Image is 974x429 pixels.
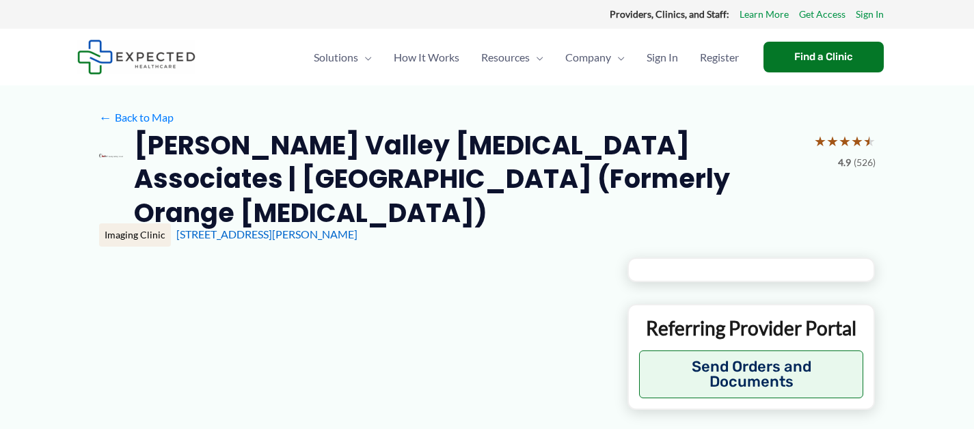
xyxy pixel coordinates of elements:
[394,33,459,81] span: How It Works
[303,33,750,81] nav: Primary Site Navigation
[689,33,750,81] a: Register
[314,33,358,81] span: Solutions
[839,128,851,154] span: ★
[636,33,689,81] a: Sign In
[639,350,864,398] button: Send Orders and Documents
[851,128,863,154] span: ★
[470,33,554,81] a: ResourcesMenu Toggle
[303,33,383,81] a: SolutionsMenu Toggle
[639,316,864,340] p: Referring Provider Portal
[856,5,884,23] a: Sign In
[610,8,729,20] strong: Providers, Clinics, and Staff:
[99,107,174,128] a: ←Back to Map
[826,128,839,154] span: ★
[700,33,739,81] span: Register
[530,33,543,81] span: Menu Toggle
[554,33,636,81] a: CompanyMenu Toggle
[740,5,789,23] a: Learn More
[77,40,195,74] img: Expected Healthcare Logo - side, dark font, small
[99,111,112,124] span: ←
[854,154,876,171] span: (526)
[176,227,357,240] a: [STREET_ADDRESS][PERSON_NAME]
[611,33,625,81] span: Menu Toggle
[358,33,372,81] span: Menu Toggle
[647,33,678,81] span: Sign In
[799,5,846,23] a: Get Access
[763,42,884,72] a: Find a Clinic
[99,223,171,247] div: Imaging Clinic
[134,128,803,230] h2: [PERSON_NAME] Valley [MEDICAL_DATA] Associates | [GEOGRAPHIC_DATA] (Formerly Orange [MEDICAL_DATA])
[863,128,876,154] span: ★
[838,154,851,171] span: 4.9
[565,33,611,81] span: Company
[814,128,826,154] span: ★
[383,33,470,81] a: How It Works
[481,33,530,81] span: Resources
